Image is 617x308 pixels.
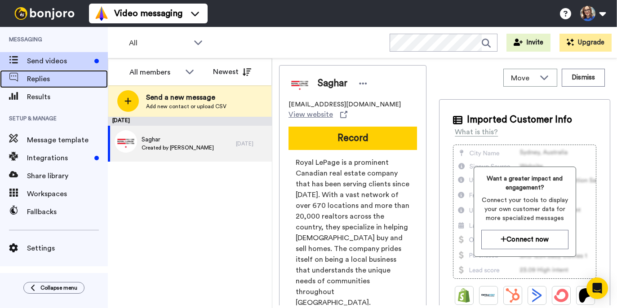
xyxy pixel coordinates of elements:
span: Send videos [27,56,91,66]
span: Collapse menu [40,284,77,291]
img: ConvertKit [554,288,568,303]
span: Replies [27,74,108,84]
img: Patreon [578,288,593,303]
div: What is this? [455,127,498,137]
span: All [129,38,189,48]
span: Move [511,73,535,84]
span: Message template [27,135,108,145]
span: Share library [27,171,108,181]
span: [EMAIL_ADDRESS][DOMAIN_NAME] [289,100,401,109]
div: Open Intercom Messenger [586,277,608,299]
a: View website [289,109,347,120]
img: Hubspot [506,288,520,303]
span: Imported Customer Info [467,113,572,127]
span: Results [27,92,108,102]
span: View website [289,109,333,120]
button: Newest [206,63,258,81]
div: All members [129,67,181,78]
button: Collapse menu [23,282,84,294]
span: Integrations [27,153,91,163]
img: Shopify [457,288,471,303]
span: Saghar [318,77,347,90]
button: Invite [506,34,550,52]
span: Connect your tools to display your own customer data for more specialized messages [481,196,568,223]
span: Add new contact or upload CSV [146,103,226,110]
img: b2080e6f-aad2-418a-9196-a896ee0c16d2.png [115,130,137,153]
span: Video messaging [114,7,182,20]
img: ActiveCampaign [530,288,544,303]
span: Workspaces [27,189,108,199]
button: Upgrade [559,34,612,52]
img: Image of Saghar [289,72,311,95]
span: Royal LePage is a prominent Canadian real estate company that has been serving clients since [DAT... [296,157,410,308]
button: Connect now [481,230,568,249]
div: [DATE] [236,140,267,147]
span: Saghar [142,135,214,144]
span: Created by [PERSON_NAME] [142,144,214,151]
span: Settings [27,243,108,254]
button: Record [289,127,417,150]
span: Want a greater impact and engagement? [481,174,568,192]
span: Send a new message [146,92,226,103]
button: Dismiss [562,69,605,87]
span: Fallbacks [27,207,108,217]
img: vm-color.svg [94,6,109,21]
img: Ontraport [481,288,496,303]
img: bj-logo-header-white.svg [11,7,78,20]
div: [DATE] [108,117,272,126]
